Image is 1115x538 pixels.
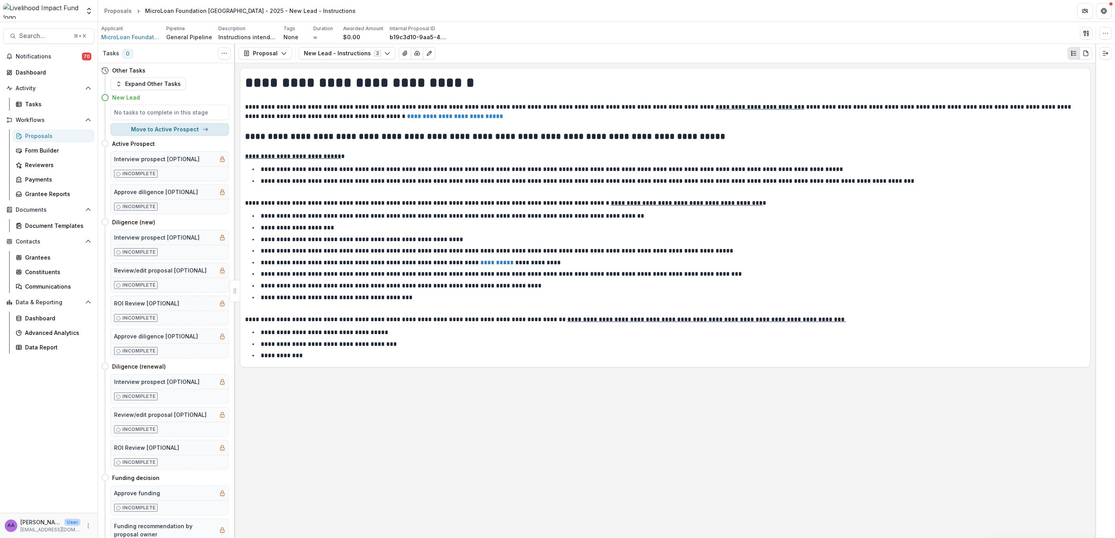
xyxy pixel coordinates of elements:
[103,50,119,57] h3: Tasks
[114,188,198,196] h5: Approve diligence [OPTIONAL]
[3,50,94,63] button: Notifications70
[13,187,94,200] a: Grantee Reports
[25,146,88,154] div: Form Builder
[122,393,156,400] p: Incomplete
[112,362,166,371] h4: Diligence (renewal)
[122,426,156,433] p: Incomplete
[1068,47,1080,60] button: Plaintext view
[114,489,160,497] h5: Approve funding
[112,474,160,482] h4: Funding decision
[299,47,396,60] button: New Lead - Instructions2
[13,280,94,293] a: Communications
[122,203,156,210] p: Incomplete
[112,218,155,226] h4: Diligence (new)
[16,117,82,124] span: Workflows
[13,341,94,354] a: Data Report
[218,33,277,41] p: Instructions intended to accompany any new proposal created or moved to the "New Lead (To Researc...
[122,49,133,58] span: 0
[166,33,212,41] p: General Pipeline
[145,7,356,15] div: MicroLoan Foundation [GEOGRAPHIC_DATA] - 2025 - New Lead - Instructions
[16,238,82,245] span: Contacts
[218,47,231,60] button: Toggle View Cancelled Tasks
[122,282,156,289] p: Incomplete
[111,123,229,136] button: Move to Active Prospect
[13,98,94,111] a: Tasks
[1077,3,1093,19] button: Partners
[19,32,69,40] span: Search...
[25,222,88,230] div: Document Templates
[20,526,80,533] p: [EMAIL_ADDRESS][DOMAIN_NAME]
[25,190,88,198] div: Grantee Reports
[112,66,145,75] h4: Other Tasks
[1099,47,1112,60] button: Expand right
[3,3,80,19] img: Livelihood Impact Fund logo
[3,82,94,95] button: Open Activity
[25,100,88,108] div: Tasks
[218,25,245,32] p: Description
[101,25,123,32] p: Applicant
[122,504,156,511] p: Incomplete
[13,173,94,186] a: Payments
[283,25,295,32] p: Tags
[166,25,185,32] p: Pipeline
[111,78,186,90] button: Expand Other Tasks
[114,155,200,163] h5: Interview prospect [OPTIONAL]
[25,132,88,140] div: Proposals
[114,233,200,242] h5: Interview prospect [OPTIONAL]
[114,108,225,116] h5: No tasks to complete in this stage
[423,47,436,60] button: Edit as form
[13,251,94,264] a: Grantees
[7,523,15,528] div: Aude Anquetil
[122,347,156,354] p: Incomplete
[13,219,94,232] a: Document Templates
[25,314,88,322] div: Dashboard
[3,296,94,309] button: Open Data & Reporting
[114,332,198,340] h5: Approve diligence [OPTIONAL]
[112,93,140,102] h4: New Lead
[114,378,200,386] h5: Interview prospect [OPTIONAL]
[3,114,94,126] button: Open Workflows
[343,25,383,32] p: Awarded Amount
[25,175,88,184] div: Payments
[399,47,411,60] button: View Attached Files
[3,235,94,248] button: Open Contacts
[114,411,207,419] h5: Review/edit proposal [OPTIONAL]
[13,129,94,142] a: Proposals
[238,47,292,60] button: Proposal
[13,265,94,278] a: Constituents
[25,282,88,291] div: Communications
[3,204,94,216] button: Open Documents
[16,85,82,92] span: Activity
[114,443,179,452] h5: ROI Review [OPTIONAL]
[313,33,317,41] p: ∞
[112,140,155,148] h4: Active Prospect
[13,326,94,339] a: Advanced Analytics
[84,521,93,531] button: More
[122,170,156,177] p: Incomplete
[13,312,94,325] a: Dashboard
[122,314,156,322] p: Incomplete
[13,144,94,157] a: Form Builder
[25,343,88,351] div: Data Report
[82,53,91,60] span: 70
[25,329,88,337] div: Advanced Analytics
[3,28,94,44] button: Search...
[84,3,94,19] button: Open entity switcher
[13,158,94,171] a: Reviewers
[25,161,88,169] div: Reviewers
[101,5,135,16] a: Proposals
[25,253,88,262] div: Grantees
[390,25,435,32] p: Internal Proposal ID
[114,266,207,274] h5: Review/edit proposal [OPTIONAL]
[72,32,88,40] div: ⌘ + K
[101,5,359,16] nav: breadcrumb
[16,53,82,60] span: Notifications
[283,33,298,41] p: None
[1080,47,1092,60] button: PDF view
[16,207,82,213] span: Documents
[16,299,82,306] span: Data & Reporting
[114,299,179,307] h5: ROI Review [OPTIONAL]
[20,518,61,526] p: [PERSON_NAME]
[101,33,160,41] a: MicroLoan Foundation [GEOGRAPHIC_DATA]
